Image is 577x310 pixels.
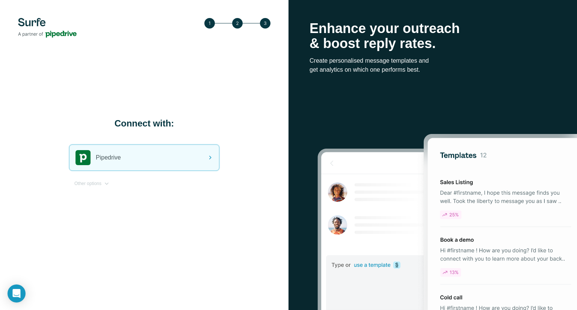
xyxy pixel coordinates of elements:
[69,117,219,129] h1: Connect with:
[204,18,270,29] img: Step 3
[310,65,556,74] p: get analytics on which one performs best.
[74,180,101,187] span: Other options
[317,134,577,310] img: Surfe Stock Photo - Selling good vibes
[96,153,121,162] span: Pipedrive
[76,150,91,165] img: pipedrive's logo
[8,284,26,302] div: Open Intercom Messenger
[18,18,77,38] img: Surfe's logo
[310,36,556,51] p: & boost reply rates.
[310,56,556,65] p: Create personalised message templates and
[310,21,556,36] p: Enhance your outreach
